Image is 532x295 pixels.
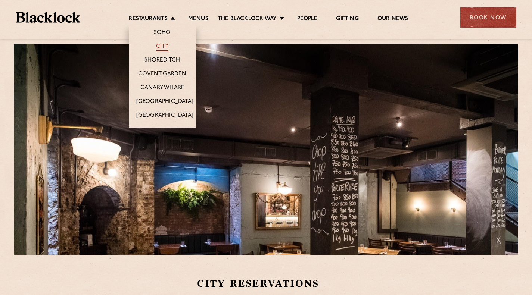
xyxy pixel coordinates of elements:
[218,15,277,23] a: The Blacklock Way
[197,277,483,290] h2: City Reservations
[336,15,358,23] a: Gifting
[144,57,180,65] a: Shoreditch
[297,15,317,23] a: People
[136,112,193,120] a: [GEOGRAPHIC_DATA]
[136,98,193,106] a: [GEOGRAPHIC_DATA]
[460,7,516,28] div: Book Now
[16,12,81,23] img: BL_Textured_Logo-footer-cropped.svg
[129,15,168,23] a: Restaurants
[140,84,184,92] a: Canary Wharf
[377,15,408,23] a: Our News
[138,70,186,79] a: Covent Garden
[156,43,169,51] a: City
[188,15,208,23] a: Menus
[154,29,171,37] a: Soho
